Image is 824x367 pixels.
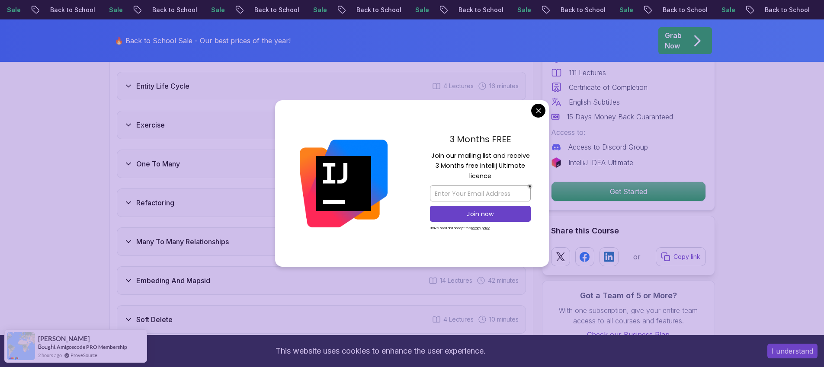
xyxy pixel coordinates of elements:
[136,236,229,247] h3: Many To Many Relationships
[569,82,648,93] p: Certificate of Completion
[673,252,700,261] p: Copy link
[510,6,537,14] p: Sale
[101,6,129,14] p: Sale
[656,247,706,266] button: Copy link
[443,82,474,90] span: 4 Lectures
[655,6,714,14] p: Back to School
[247,6,305,14] p: Back to School
[568,142,648,152] p: Access to Discord Group
[440,276,472,285] span: 14 Lectures
[117,72,526,100] button: Entity Life Cycle4 Lectures 16 minutes
[443,315,474,324] span: 4 Lectures
[489,315,519,324] span: 10 minutes
[136,159,180,169] h3: One To Many
[551,305,706,326] p: With one subscription, give your entire team access to all courses and features.
[551,225,706,237] h2: Share this Course
[117,150,526,178] button: One To Many8 Lectures 44 minutes
[551,290,706,302] h3: Got a Team of 5 or More?
[136,81,189,91] h3: Entity Life Cycle
[551,182,706,201] button: Get Started
[612,6,639,14] p: Sale
[568,157,633,168] p: IntelliJ IDEA Ultimate
[551,157,561,168] img: jetbrains logo
[117,188,526,217] button: Refactoring2 Lectures 1 minute
[136,120,165,130] h3: Exercise
[451,6,510,14] p: Back to School
[569,97,620,107] p: English Subtitles
[767,344,818,358] button: Accept cookies
[757,6,816,14] p: Back to School
[6,341,754,361] div: This website uses cookies to enhance the user experience.
[569,67,606,78] p: 111 Lectures
[567,112,673,122] p: 15 Days Money Back Guaranteed
[71,351,97,359] a: ProveSource
[7,332,35,360] img: provesource social proof notification image
[136,314,173,325] h3: Soft Delete
[551,127,706,137] p: Access to:
[136,275,210,286] h3: Embeding And Mapsid
[633,252,641,262] p: or
[38,351,62,359] span: 2 hours ago
[489,82,519,90] span: 16 minutes
[117,111,526,139] button: Exercise2 Lectures 5 minutes
[305,6,333,14] p: Sale
[117,227,526,256] button: Many To Many Relationships7 Lectures 32 minutes
[553,6,612,14] p: Back to School
[38,335,90,342] span: [PERSON_NAME]
[117,305,526,334] button: Soft Delete4 Lectures 10 minutes
[203,6,231,14] p: Sale
[551,329,706,340] a: Check our Business Plan
[665,30,682,51] p: Grab Now
[551,182,705,201] p: Get Started
[42,6,101,14] p: Back to School
[488,276,519,285] span: 42 minutes
[38,343,56,350] span: Bought
[117,266,526,295] button: Embeding And Mapsid14 Lectures 42 minutes
[714,6,741,14] p: Sale
[349,6,407,14] p: Back to School
[407,6,435,14] p: Sale
[136,198,174,208] h3: Refactoring
[57,344,127,350] a: Amigoscode PRO Membership
[115,35,291,46] p: 🔥 Back to School Sale - Our best prices of the year!
[144,6,203,14] p: Back to School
